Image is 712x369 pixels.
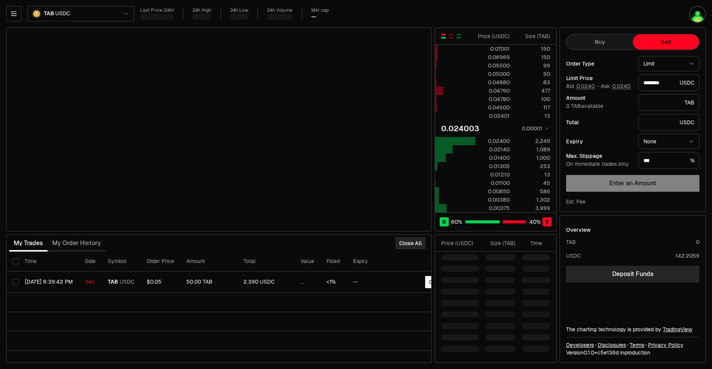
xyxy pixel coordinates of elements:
a: Deposit Funds [566,266,699,282]
div: USDC [566,252,581,260]
div: 13 [516,171,550,178]
div: 0.00375 [476,204,510,212]
span: c5e136dd46adbee947ba8e77d0a400520d0af525 [597,349,619,356]
th: Order Price [141,252,180,271]
div: 1,089 [516,146,550,153]
th: Expiry [347,252,398,271]
th: Filled [320,252,347,271]
div: 24h High [192,8,211,13]
div: 0.02400 [476,137,510,145]
button: 0.0240 [576,83,595,89]
div: On immediate trades only [566,161,632,168]
div: ... [301,279,314,286]
div: Last Price (24h) [140,8,174,13]
div: 0.04880 [476,79,510,86]
div: 0.01305 [476,162,510,170]
div: <1% [326,279,341,286]
button: Close [425,276,447,288]
div: Limit Price [566,75,632,81]
button: Show Buy and Sell Orders [440,33,446,39]
div: Overview [566,226,591,234]
span: USDC [55,10,70,17]
div: 3,999 [516,204,550,212]
div: 100 [516,95,550,103]
div: 24h Volume [267,8,293,13]
img: TAB.png [32,10,41,18]
button: Limit [638,56,699,71]
div: USDC [638,114,699,131]
div: 50 [516,70,550,78]
button: None [638,134,699,149]
th: Side [79,252,102,271]
div: 117 [516,104,550,111]
div: 0.01100 [476,179,510,187]
div: Amount [566,95,632,101]
div: 50.00 TAB [186,279,231,286]
span: USDC [120,279,134,286]
div: 1,302 [516,196,550,204]
span: TAB [44,10,54,17]
a: TradingView [663,326,692,333]
div: Version 0.1.0 + in production [566,349,699,356]
div: Time [522,239,542,247]
div: 2,249 [516,137,550,145]
button: Buy [566,34,633,50]
div: USDC [638,74,699,91]
div: 0.01210 [476,171,510,178]
button: My Trades [9,236,48,251]
div: Order Type [566,61,632,66]
div: Est. Fee [566,198,586,205]
div: 0.00380 [476,196,510,204]
div: 0.024003 [441,123,479,134]
button: My Order History [48,236,106,251]
div: Sell [85,279,96,286]
div: 0.00850 [476,188,510,195]
button: Show Sell Orders Only [448,33,454,39]
a: Terms [630,341,644,349]
button: Sell [633,34,699,50]
button: Select row [13,279,19,285]
div: 0.01400 [476,154,510,162]
span: Bid - [566,83,599,90]
div: Size ( TAB ) [516,32,550,40]
div: Price ( USDC ) [476,32,510,40]
div: 0.05000 [476,70,510,78]
div: 99 [516,62,550,69]
span: B [442,218,446,226]
button: Select all [13,258,19,265]
th: Symbol [102,252,141,271]
div: 253 [516,162,550,170]
div: 0.06969 [476,53,510,61]
div: 0.05500 [476,62,510,69]
div: % [638,152,699,169]
div: 150 [516,45,550,53]
div: The charting technology is provided by [566,326,699,333]
div: Max. Slippage [566,153,632,159]
button: Close All [395,237,426,249]
img: thatwasepyc [689,6,706,23]
th: Total [237,252,294,271]
div: 0.07001 [476,45,510,53]
th: Amount [180,252,237,271]
span: $0.05 [147,278,162,285]
div: 24h Low [230,8,248,13]
a: Disclosures [598,341,626,349]
div: 0.02140 [476,146,510,153]
th: Time [19,252,79,271]
th: Value [294,252,320,271]
button: 0.0240 [611,83,631,89]
div: 2.390 USDC [243,279,288,286]
div: Expiry [566,139,632,144]
div: Price ( USDC ) [441,239,479,247]
div: 477 [516,87,550,95]
iframe: Financial Chart [6,28,431,231]
button: 0.00001 [520,124,550,133]
a: Developers [566,341,594,349]
span: Ask [601,83,631,90]
div: Total [566,120,632,125]
span: 60 % [451,218,462,226]
div: 0.04790 [476,87,510,95]
time: [DATE] 6:39:42 PM [25,278,73,285]
span: 0 TAB available [566,103,603,109]
span: 40 % [530,218,541,226]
